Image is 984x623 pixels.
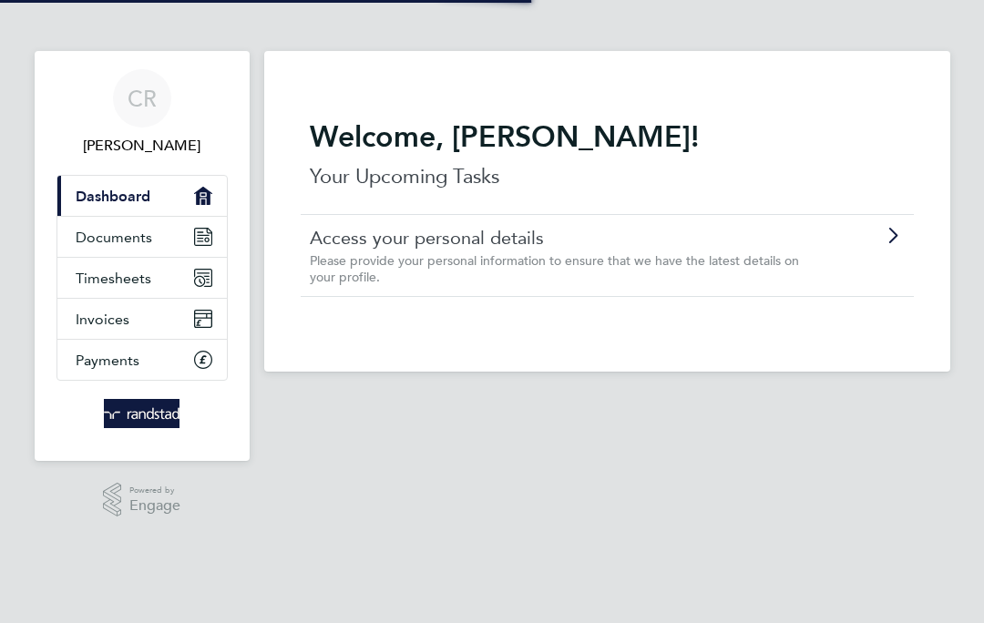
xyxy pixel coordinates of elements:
[57,299,227,339] a: Invoices
[56,135,228,157] span: Colin Ratcliffe
[129,483,180,498] span: Powered by
[56,399,228,428] a: Go to home page
[104,399,179,428] img: randstad-logo-retina.png
[76,270,151,287] span: Timesheets
[76,188,150,205] span: Dashboard
[57,217,227,257] a: Documents
[57,176,227,216] a: Dashboard
[76,352,139,369] span: Payments
[310,226,825,250] a: Access your personal details
[57,340,227,380] a: Payments
[128,87,157,110] span: CR
[56,69,228,157] a: CR[PERSON_NAME]
[310,252,799,285] span: Please provide your personal information to ensure that we have the latest details on your profile.
[76,229,152,246] span: Documents
[76,311,129,328] span: Invoices
[310,118,905,155] h2: Welcome, [PERSON_NAME]!
[103,483,180,517] a: Powered byEngage
[129,498,180,514] span: Engage
[310,162,905,191] p: Your Upcoming Tasks
[35,51,250,461] nav: Main navigation
[57,258,227,298] a: Timesheets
